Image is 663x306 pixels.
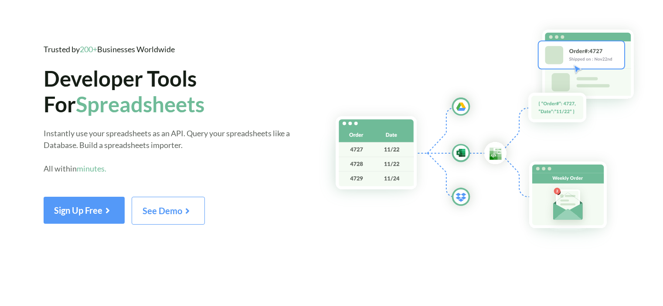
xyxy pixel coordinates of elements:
[318,17,663,249] img: Hero Spreadsheet Flow
[54,205,114,215] span: Sign Up Free
[44,65,204,117] span: Developer Tools For
[80,44,97,54] span: 200+
[143,205,194,216] span: See Demo
[132,208,205,216] a: See Demo
[44,128,290,173] span: Instantly use your spreadsheets as an API. Query your spreadsheets like a Database. Build a sprea...
[77,164,106,173] span: minutes.
[132,197,205,225] button: See Demo
[76,91,204,117] span: Spreadsheets
[44,44,175,54] span: Trusted by Businesses Worldwide
[44,197,125,224] button: Sign Up Free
